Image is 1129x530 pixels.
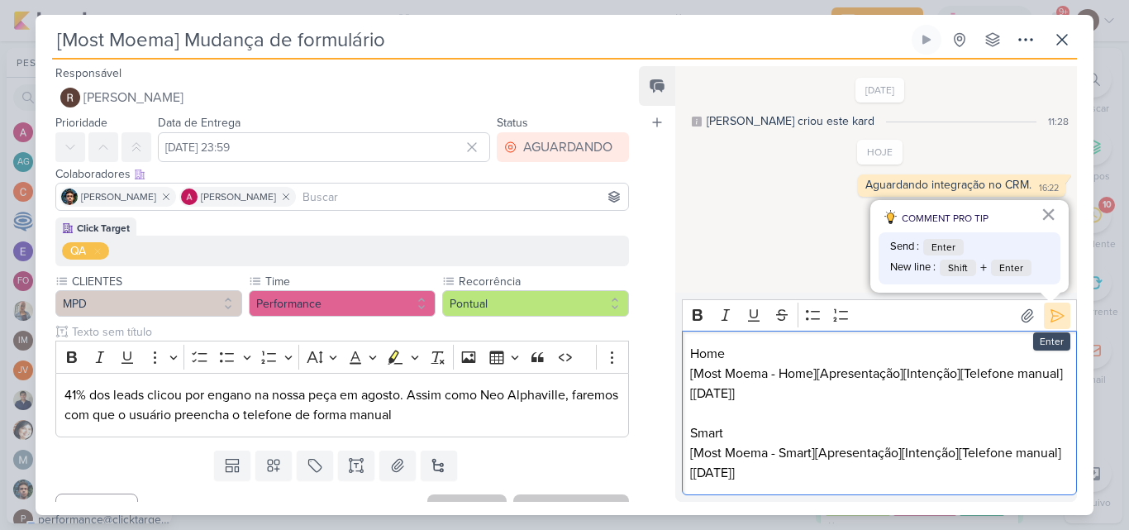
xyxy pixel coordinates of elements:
[70,273,242,290] label: CLIENTES
[55,83,629,112] button: [PERSON_NAME]
[497,132,629,162] button: AGUARDANDO
[980,258,987,278] span: +
[55,494,138,526] button: Cancelar
[55,290,242,317] button: MPD
[865,178,1031,192] div: Aguardando integração no CRM.
[902,211,988,226] span: COMMENT PRO TIP
[158,116,241,130] label: Data de Entrega
[690,443,1068,483] p: [Most Moema - Smart][Apresentação][Intenção][Telefone manual][[DATE]]
[55,373,629,438] div: Editor editing area: main
[1048,114,1069,129] div: 11:28
[249,290,436,317] button: Performance
[1033,332,1070,351] div: Enter
[77,221,130,236] div: Click Target
[870,200,1069,293] div: dicas para comentário
[64,387,618,423] span: 41% dos leads clicou por engano na nossa peça em agosto. Assim como Neo Alphaville, faremos com q...
[497,116,528,130] label: Status
[890,239,919,255] span: Send :
[70,242,86,260] div: QA
[457,273,629,290] label: Recorrência
[991,260,1031,276] span: Enter
[940,260,976,276] span: Shift
[158,132,490,162] input: Select a date
[690,423,1068,443] p: Smart
[264,273,436,290] label: Time
[1041,201,1056,227] button: Fechar
[682,299,1077,332] div: Editor toolbar
[707,112,874,130] div: [PERSON_NAME] criou este kard
[83,88,183,107] span: [PERSON_NAME]
[920,33,933,46] div: Ligar relógio
[690,344,1068,364] p: Home
[181,189,198,205] img: Alessandra Gomes
[201,189,276,204] span: [PERSON_NAME]
[61,189,78,205] img: Nelito Junior
[923,239,964,255] span: Enter
[52,25,908,55] input: Kard Sem Título
[442,290,629,317] button: Pontual
[690,364,1068,403] p: [Most Moema - Home][Apresentação][Intenção][Telefone manual][[DATE]]
[523,137,612,157] div: AGUARDANDO
[69,323,629,341] input: Texto sem título
[299,187,625,207] input: Buscar
[55,165,629,183] div: Colaboradores
[55,341,629,373] div: Editor toolbar
[890,260,936,276] span: New line :
[682,331,1077,495] div: Editor editing area: main
[55,116,107,130] label: Prioridade
[60,88,80,107] img: Rafael Dornelles
[55,66,121,80] label: Responsável
[1039,182,1059,195] div: 16:22
[81,189,156,204] span: [PERSON_NAME]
